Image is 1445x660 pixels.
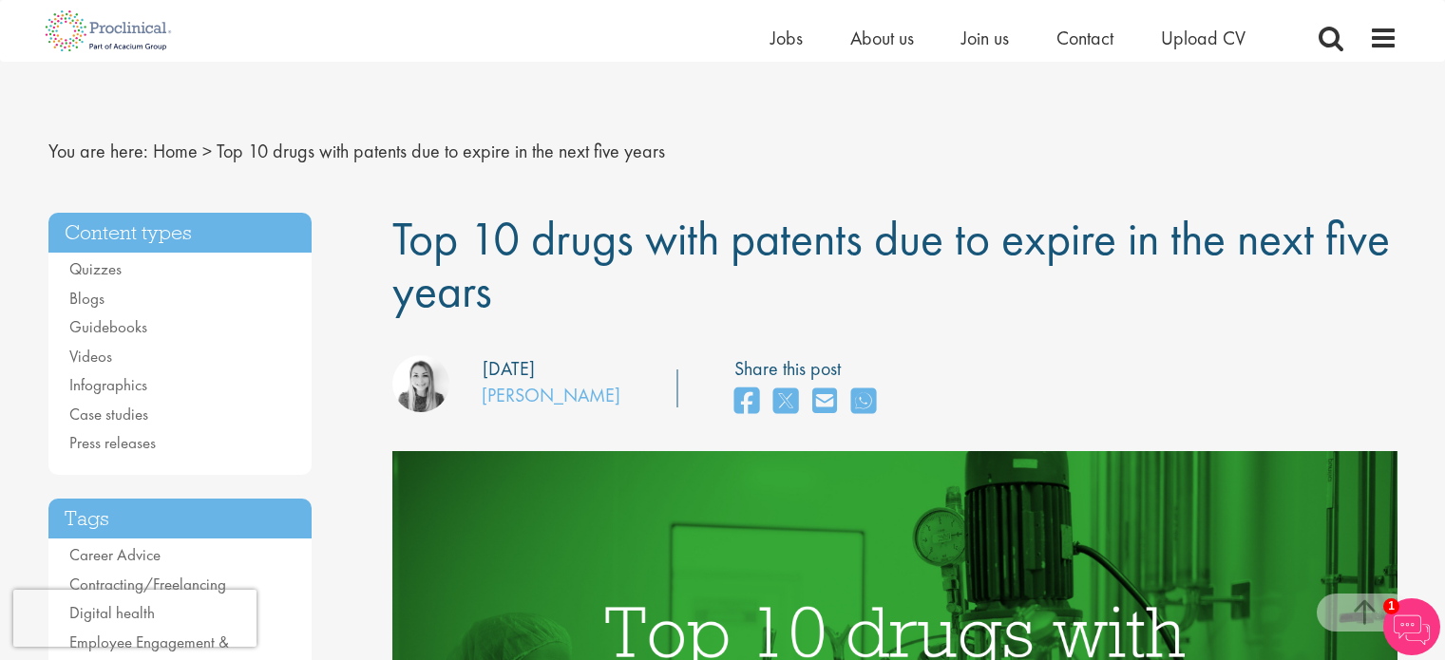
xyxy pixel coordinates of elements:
[734,355,885,383] label: Share this post
[734,382,759,423] a: share on facebook
[48,213,313,254] h3: Content types
[69,374,147,395] a: Infographics
[69,316,147,337] a: Guidebooks
[1383,598,1399,614] span: 1
[217,139,665,163] span: Top 10 drugs with patents due to expire in the next five years
[961,26,1009,50] a: Join us
[1383,598,1440,655] img: Chatbot
[770,26,803,50] a: Jobs
[69,346,112,367] a: Videos
[812,382,837,423] a: share on email
[773,382,798,423] a: share on twitter
[69,574,226,594] a: Contracting/Freelancing
[48,499,313,539] h3: Tags
[392,208,1390,321] span: Top 10 drugs with patents due to expire in the next five years
[48,139,148,163] span: You are here:
[483,355,535,383] div: [DATE]
[1161,26,1245,50] a: Upload CV
[850,26,914,50] a: About us
[153,139,198,163] a: breadcrumb link
[1056,26,1113,50] a: Contact
[69,258,122,279] a: Quizzes
[69,404,148,424] a: Case studies
[13,590,257,647] iframe: reCAPTCHA
[392,355,449,412] img: Hannah Burke
[482,383,620,407] a: [PERSON_NAME]
[202,139,212,163] span: >
[69,544,161,565] a: Career Advice
[851,382,876,423] a: share on whats app
[69,288,105,309] a: Blogs
[69,432,156,453] a: Press releases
